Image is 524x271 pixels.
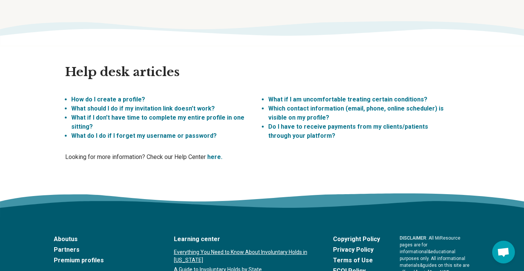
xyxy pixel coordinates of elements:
a: Aboutus [54,235,154,244]
a: What if I don’t have time to complete my entire profile in one sitting? [71,114,244,130]
a: Privacy Policy [333,245,380,254]
a: What do I do if I forget my username or password? [71,132,217,139]
a: Which contact information (email, phone, online scheduler) is visible on my profile? [268,105,444,121]
a: Partners [54,245,154,254]
a: Learning center [174,235,313,244]
a: Premium profiles [54,256,154,265]
a: Do I have to receive payments from my clients/patients through your platform? [268,123,428,139]
a: here. [207,153,222,160]
a: Terms of Use [333,256,380,265]
h2: Help desk articles [65,64,459,80]
a: How do I create a profile? [71,96,145,103]
p: Looking for more information? Check our Help Center [65,153,459,162]
span: DISCLAIMER [400,235,426,241]
a: What should I do if my invitation link doesn’t work? [71,105,215,112]
a: Everything You Need to Know About Involuntary Holds in [US_STATE] [174,248,313,264]
a: Copyright Policy [333,235,380,244]
a: What if I am uncomfortable treating certain conditions? [268,96,427,103]
div: Open chat [492,241,515,263]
